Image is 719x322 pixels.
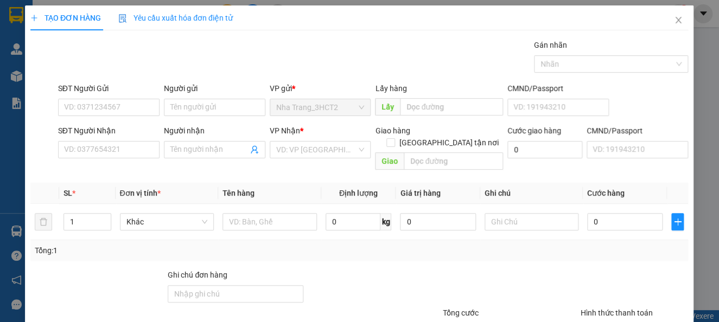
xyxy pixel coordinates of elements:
[67,16,107,67] b: Gửi khách hàng
[443,308,479,317] span: Tổng cước
[126,214,208,230] span: Khác
[222,189,254,197] span: Tên hàng
[63,189,72,197] span: SL
[91,51,149,65] li: (c) 2017
[664,5,694,36] button: Close
[250,145,259,154] span: user-add
[164,82,265,94] div: Người gửi
[587,189,625,197] span: Cước hàng
[507,82,609,94] div: CMND/Passport
[30,14,101,22] span: TẠO ĐƠN HÀNG
[581,308,653,317] label: Hình thức thanh toán
[35,213,52,230] button: delete
[14,70,60,140] b: Phương Nam Express
[376,84,407,93] span: Lấy hàng
[168,285,303,302] input: Ghi chú đơn hàng
[270,126,300,135] span: VP Nhận
[672,217,684,226] span: plus
[119,14,233,22] span: Yêu cầu xuất hóa đơn điện tử
[276,99,365,115] span: Nha Trang_3HCT2
[485,213,579,230] input: Ghi Chú
[395,137,503,149] span: [GEOGRAPHIC_DATA] tận nơi
[587,125,689,137] div: CMND/Passport
[164,125,265,137] div: Người nhận
[507,126,561,135] label: Cước giao hàng
[339,189,378,197] span: Định lượng
[400,189,441,197] span: Giá trị hàng
[222,213,317,230] input: VD: Bàn, Ghế
[35,244,278,256] div: Tổng: 1
[381,213,392,230] span: kg
[376,98,400,115] span: Lấy
[376,126,410,135] span: Giao hàng
[400,98,504,115] input: Dọc đường
[91,41,149,50] b: [DOMAIN_NAME]
[270,82,371,94] div: VP gửi
[675,16,683,24] span: close
[120,189,161,197] span: Đơn vị tính
[376,152,404,170] span: Giao
[58,82,160,94] div: SĐT Người Gửi
[58,125,160,137] div: SĐT Người Nhận
[168,271,228,279] label: Ghi chú đơn hàng
[119,14,128,23] img: icon
[534,41,567,49] label: Gán nhãn
[400,213,476,230] input: 0
[30,14,38,22] span: plus
[507,141,582,158] input: Cước giao hàng
[672,213,684,230] button: plus
[404,152,504,170] input: Dọc đường
[480,183,583,204] th: Ghi chú
[118,14,144,40] img: logo.jpg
